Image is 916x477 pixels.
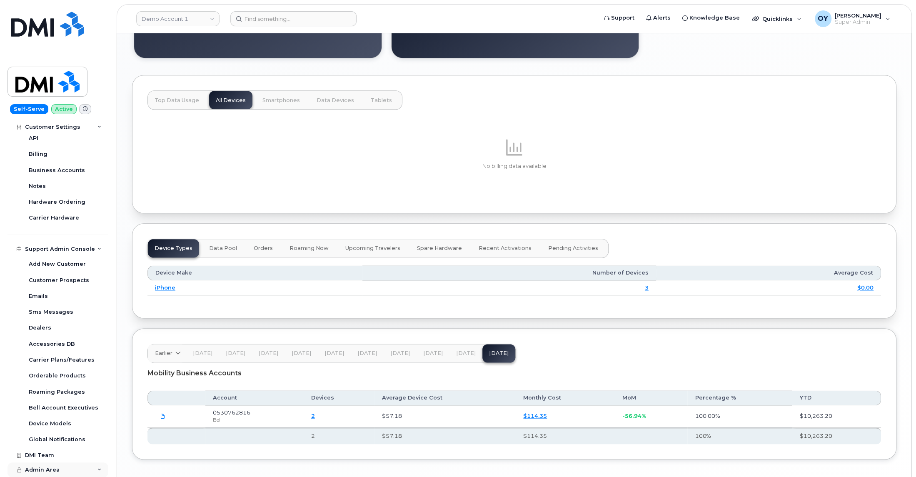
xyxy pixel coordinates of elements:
span: [PERSON_NAME] [835,12,881,19]
td: 100.00% [687,405,792,427]
span: Top Data Usage [155,97,199,104]
th: YTD [792,390,881,405]
th: Monthly Cost [516,390,615,405]
span: Knowledge Base [689,14,740,22]
span: Alerts [653,14,671,22]
span: Pending Activities [548,245,598,252]
span: Spare Hardware [417,245,462,252]
a: images/PDF_530762816_070_0000000000.pdf [155,409,171,423]
a: 3 [645,284,649,291]
button: Tablets [364,91,399,109]
a: $114.35 [523,412,547,419]
td: $57.18 [374,405,516,427]
span: Earlier [155,349,172,357]
span: [DATE] [226,350,245,357]
span: Upcoming Travelers [345,245,400,252]
th: Average Device Cost [374,390,516,405]
th: MoM [615,390,687,405]
span: Tablets [371,97,392,104]
span: [DATE] [193,350,212,357]
td: $10,263.20 [792,405,881,427]
span: OY [818,14,828,24]
span: Quicklinks [762,15,793,22]
th: Device Make [147,265,362,280]
span: [DATE] [390,350,410,357]
a: 2 [311,412,315,419]
a: Support [598,10,640,26]
input: Find something... [230,11,357,26]
div: Quicklinks [746,10,807,27]
span: Roaming Now [290,245,329,252]
span: Support [611,14,634,22]
a: Alerts [640,10,676,26]
span: 0530762816 [213,409,250,416]
span: -56.94% [622,412,646,419]
span: Super Admin [835,19,881,25]
span: Recent Activations [479,245,532,252]
button: Data Devices [310,91,361,109]
a: Demo Account 1 [136,11,220,26]
span: [DATE] [324,350,344,357]
button: Smartphones [256,91,307,109]
th: Percentage % [687,390,792,405]
th: Average Cost [656,265,881,280]
span: [DATE] [357,350,377,357]
span: [DATE] [456,350,476,357]
div: Oleg Yaschuk [809,10,896,27]
a: Knowledge Base [676,10,746,26]
th: Number of Devices [362,265,656,280]
th: Account [205,390,304,405]
span: [DATE] [423,350,443,357]
span: Bell [213,417,222,423]
span: Smartphones [262,97,300,104]
button: Top Data Usage [148,91,206,109]
span: [DATE] [292,350,311,357]
p: No billing data available [147,162,881,170]
a: iPhone [155,284,175,291]
span: [DATE] [259,350,278,357]
a: Earlier [148,344,186,362]
th: $114.35 [516,427,615,444]
th: 100% [687,427,792,444]
span: Data Devices [317,97,354,104]
th: Devices [304,390,374,405]
th: 2 [304,427,374,444]
th: $10,263.20 [792,427,881,444]
div: Mobility Business Accounts [147,363,881,384]
th: $57.18 [374,427,516,444]
span: Data Pool [209,245,237,252]
a: $0.00 [857,284,874,291]
span: Orders [254,245,273,252]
